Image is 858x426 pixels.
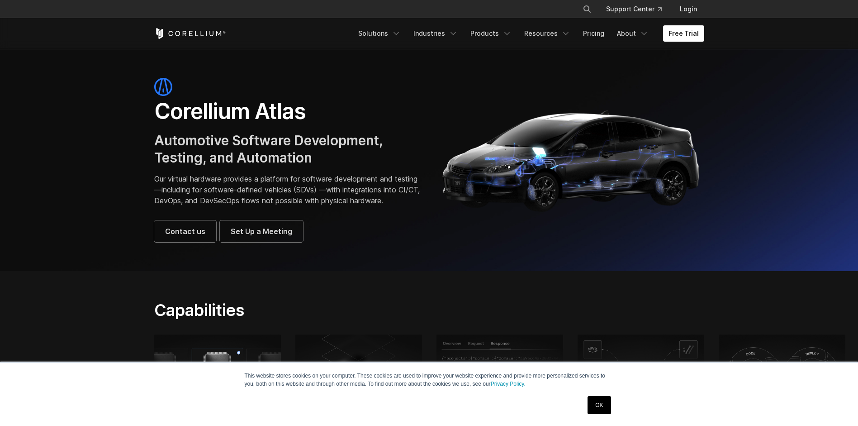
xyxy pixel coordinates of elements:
[154,28,226,39] a: Corellium Home
[154,335,281,413] img: RD-1AE; 13 cores
[572,1,704,17] div: Navigation Menu
[579,1,595,17] button: Search
[154,300,515,320] h2: Capabilities
[599,1,669,17] a: Support Center
[154,173,420,206] p: Our virtual hardware provides a platform for software development and testing—including for softw...
[465,25,517,42] a: Products
[673,1,704,17] a: Login
[165,226,205,237] span: Contact us
[578,335,704,413] img: Corellium platform integrating with AWS, GitHub, and CI tools for secure mobile app testing and D...
[719,335,845,413] img: Continuous testing using physical devices in CI/CD workflows
[438,103,704,216] img: Corellium_Hero_Atlas_Header
[353,25,704,42] div: Navigation Menu
[245,372,614,388] p: This website stores cookies on your computer. These cookies are used to improve your website expe...
[154,78,172,96] img: atlas-icon
[295,335,422,413] img: server-class Arm hardware; SDV development
[663,25,704,42] a: Free Trial
[154,220,216,242] a: Contact us
[436,335,563,413] img: Response tab, start monitoring; Tooling Integrations
[154,132,383,166] span: Automotive Software Development, Testing, and Automation
[519,25,576,42] a: Resources
[353,25,406,42] a: Solutions
[612,25,654,42] a: About
[220,220,303,242] a: Set Up a Meeting
[588,396,611,414] a: OK
[154,98,420,125] h1: Corellium Atlas
[491,381,526,387] a: Privacy Policy.
[231,226,292,237] span: Set Up a Meeting
[578,25,610,42] a: Pricing
[408,25,463,42] a: Industries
